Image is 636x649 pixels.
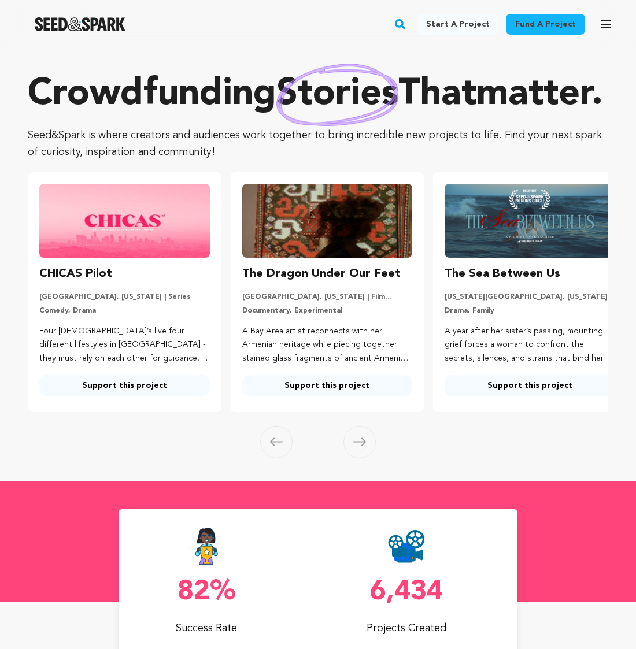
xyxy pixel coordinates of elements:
[39,265,112,283] h3: CHICAS Pilot
[242,292,413,302] p: [GEOGRAPHIC_DATA], [US_STATE] | Film Feature
[445,375,615,396] a: Support this project
[318,620,494,636] p: Projects Created
[276,64,398,127] img: hand sketched image
[506,14,585,35] a: Fund a project
[119,578,295,606] p: 82%
[28,72,608,118] p: Crowdfunding that .
[119,620,295,636] p: Success Rate
[39,292,210,302] p: [GEOGRAPHIC_DATA], [US_STATE] | Series
[188,528,224,565] img: Seed&Spark Success Rate Icon
[242,325,413,366] p: A Bay Area artist reconnects with her Armenian heritage while piecing together stained glass frag...
[388,528,425,565] img: Seed&Spark Projects Created Icon
[242,375,413,396] a: Support this project
[39,184,210,258] img: CHICAS Pilot image
[318,578,494,606] p: 6,434
[242,265,401,283] h3: The Dragon Under Our Feet
[445,306,615,316] p: Drama, Family
[242,184,413,258] img: The Dragon Under Our Feet image
[35,17,125,31] img: Seed&Spark Logo Dark Mode
[35,17,125,31] a: Seed&Spark Homepage
[28,127,608,161] p: Seed&Spark is where creators and audiences work together to bring incredible new projects to life...
[39,375,210,396] a: Support this project
[445,325,615,366] p: A year after her sister’s passing, mounting grief forces a woman to confront the secrets, silence...
[445,184,615,258] img: The Sea Between Us image
[445,292,615,302] p: [US_STATE][GEOGRAPHIC_DATA], [US_STATE] | Film Short
[39,325,210,366] p: Four [DEMOGRAPHIC_DATA]’s live four different lifestyles in [GEOGRAPHIC_DATA] - they must rely on...
[242,306,413,316] p: Documentary, Experimental
[39,306,210,316] p: Comedy, Drama
[445,265,560,283] h3: The Sea Between Us
[476,76,591,113] span: matter
[417,14,499,35] a: Start a project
